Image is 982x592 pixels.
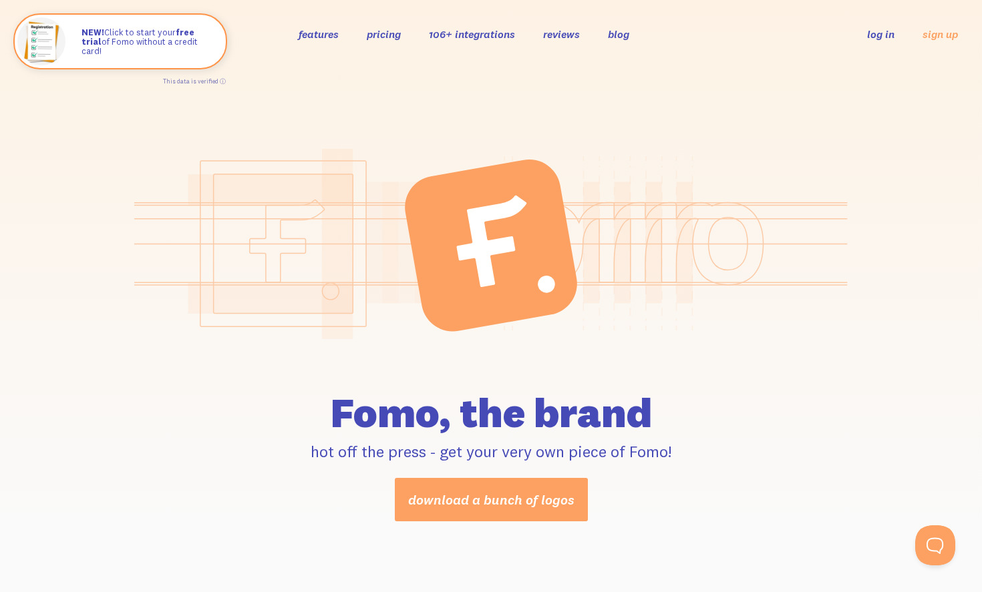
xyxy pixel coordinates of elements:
[163,77,226,85] a: This data is verified ⓘ
[915,525,955,565] iframe: Help Scout Beacon - Open
[299,27,339,41] a: features
[17,17,65,65] img: Fomo
[395,478,588,521] a: download a bunch of logos
[367,27,401,41] a: pricing
[923,27,958,41] a: sign up
[81,27,194,47] strong: free trial
[81,27,212,56] p: Click to start your of Fomo without a credit card!
[608,27,629,41] a: blog
[867,27,894,41] a: log in
[81,27,104,37] strong: NEW!
[429,27,515,41] a: 106+ integrations
[543,27,580,41] a: reviews
[118,441,864,462] p: hot off the press - get your very own piece of Fomo!
[118,392,864,433] h1: Fomo, the brand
